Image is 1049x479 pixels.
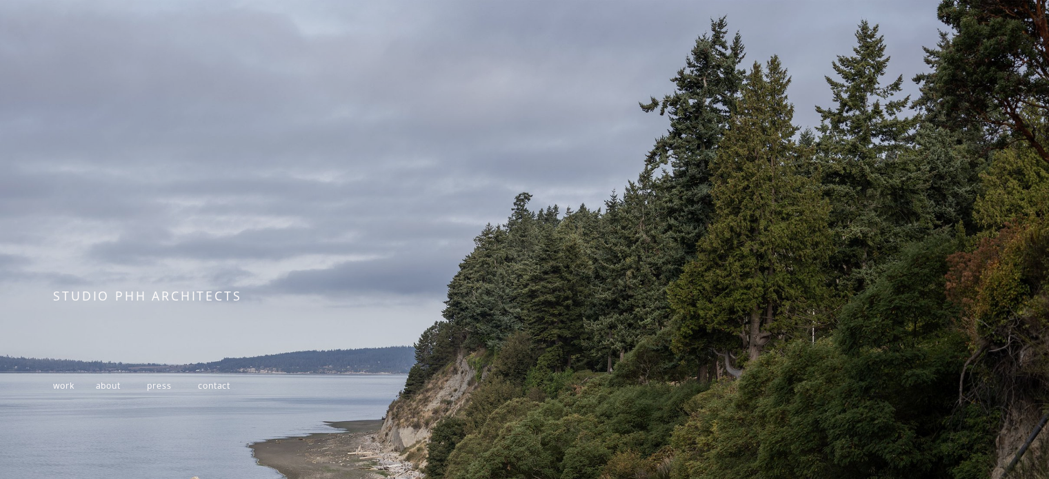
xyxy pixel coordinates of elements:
a: press [147,380,171,391]
span: STUDIO PHH ARCHITECTS [53,287,241,304]
a: contact [198,380,230,391]
a: work [53,380,74,391]
a: about [96,380,121,391]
